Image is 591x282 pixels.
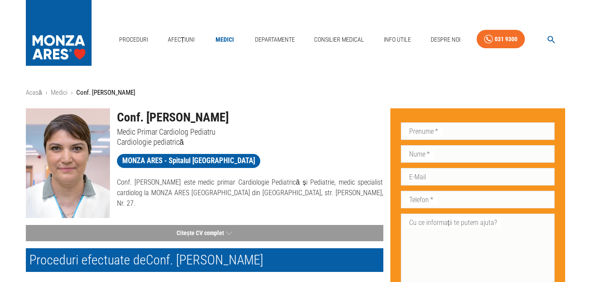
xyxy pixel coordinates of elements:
[380,31,414,49] a: Info Utile
[211,31,239,49] a: Medici
[117,154,260,168] a: MONZA ARES - Spitalul [GEOGRAPHIC_DATA]
[26,108,110,218] img: Conf. Dr. Eliza Cinteza
[46,88,47,98] li: ›
[251,31,298,49] a: Departamente
[116,31,152,49] a: Proceduri
[26,248,383,272] h2: Proceduri efectuate de Conf. [PERSON_NAME]
[26,225,383,241] button: Citește CV complet
[495,34,517,45] div: 031 9300
[477,30,525,49] a: 031 9300
[51,89,67,96] a: Medici
[117,177,383,209] p: Conf. [PERSON_NAME] este medic primar Cardiologie Pediatrică și Pediatrie, medic specialist cardi...
[427,31,464,49] a: Despre Noi
[117,137,383,147] p: Cardiologie pediatrică
[26,88,566,98] nav: breadcrumb
[117,108,383,127] h1: Conf. [PERSON_NAME]
[311,31,368,49] a: Consilier Medical
[76,88,135,98] p: Conf. [PERSON_NAME]
[26,89,42,96] a: Acasă
[117,155,260,166] span: MONZA ARES - Spitalul [GEOGRAPHIC_DATA]
[71,88,73,98] li: ›
[164,31,198,49] a: Afecțiuni
[117,127,383,137] p: Medic Primar Cardiolog Pediatru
